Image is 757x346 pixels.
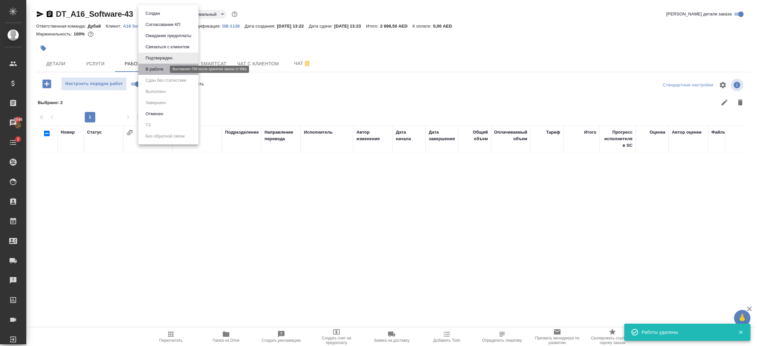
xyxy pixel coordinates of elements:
button: В работе [144,66,165,73]
button: Сдан без статистики [144,77,188,84]
button: Выполнен [144,88,168,95]
button: Создан [144,10,162,17]
button: Ожидание предоплаты [144,32,193,39]
button: Без обратной связи [144,133,187,140]
button: Связаться с клиентом [144,43,191,51]
button: ТЗ [144,121,153,129]
button: Согласование КП [144,21,182,28]
button: Закрыть [734,329,747,335]
button: Завершен [144,99,168,106]
button: Подтвержден [144,54,174,62]
div: Работы удалены [642,329,728,335]
button: Отменен [144,110,165,118]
